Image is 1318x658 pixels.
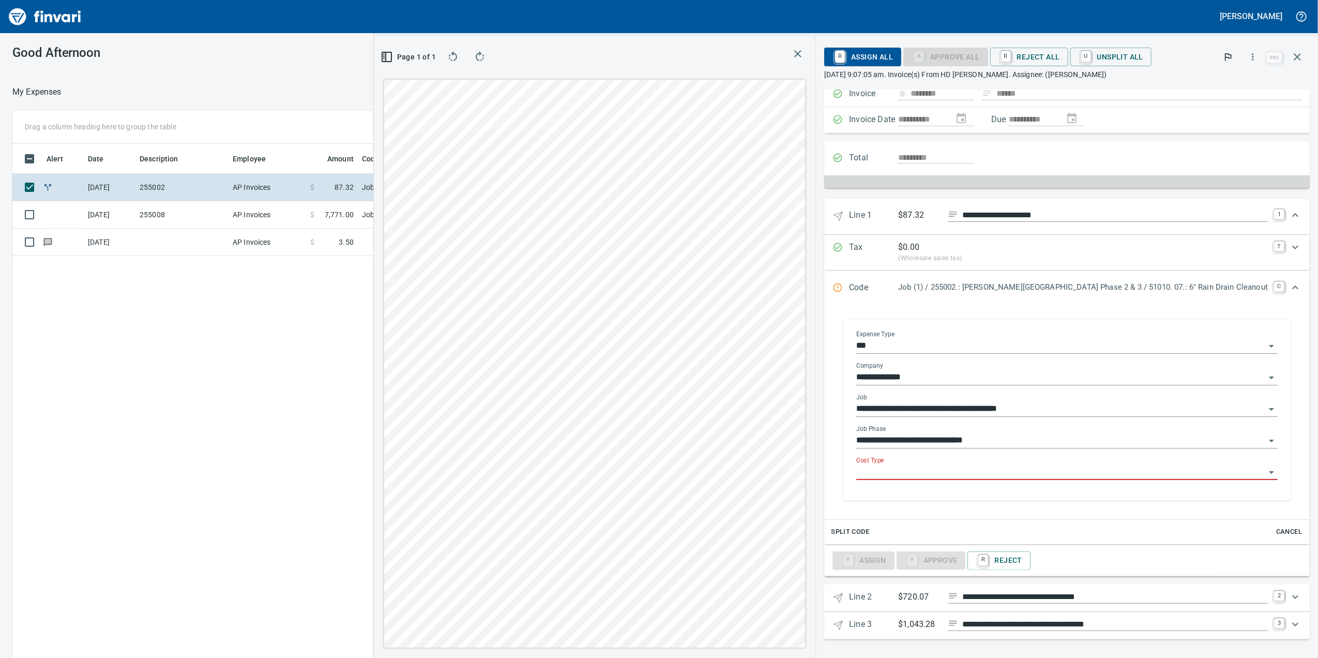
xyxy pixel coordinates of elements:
div: Expand [824,545,1310,576]
button: More [1241,46,1264,68]
span: $ [310,237,314,247]
button: Open [1264,339,1279,353]
span: 3.50 [339,237,354,247]
span: Date [88,153,117,165]
button: RAssign All [824,48,901,66]
span: Assign All [832,48,893,66]
p: $87.32 [898,209,940,222]
div: Assign [832,555,894,564]
button: Flag [1217,46,1239,68]
td: 255002 [135,174,229,201]
td: [DATE] [84,174,135,201]
td: AP Invoices [229,174,306,201]
div: Expand [824,612,1310,639]
p: My Expenses [12,86,62,98]
div: Expand [824,199,1310,234]
p: [DATE] 9:07:05 am. Invoice(s) From HD [PERSON_NAME]. Assignee: ([PERSON_NAME]) [824,69,1310,80]
nav: breadcrumb [12,86,62,98]
td: Job (1) / 255008.: [GEOGRAPHIC_DATA] [358,201,616,229]
span: Reject All [998,48,1060,66]
span: Description [140,153,178,165]
button: [PERSON_NAME] [1218,8,1285,24]
div: Expand [824,271,1310,305]
div: Expand [824,305,1310,544]
span: Has messages [42,238,53,245]
p: Line 3 [849,618,898,633]
p: Code [849,281,898,295]
p: Tax [849,241,898,264]
span: Amount [327,153,354,165]
a: 1 [1274,209,1284,219]
h5: [PERSON_NAME] [1220,11,1282,22]
td: AP Invoices [229,229,306,256]
button: Page 1 of 1 [382,48,436,66]
h3: Good Afternoon [12,46,341,60]
button: Open [1264,433,1279,448]
span: Description [140,153,192,165]
a: R [1001,51,1011,62]
p: Job (1) / 255002.: [PERSON_NAME][GEOGRAPHIC_DATA] Phase 2 & 3 / 51010. 07.: 6" Rain Drain Cleanout [898,281,1268,293]
label: Job [856,394,867,400]
label: Company [856,363,883,369]
span: 87.32 [335,182,354,192]
a: C [1274,281,1284,292]
label: Expense Type [856,331,895,337]
img: Finvari [6,4,84,29]
span: Cancel [1275,526,1303,538]
label: Cost Type [856,457,884,463]
span: Split Code [831,526,869,538]
a: esc [1267,52,1282,63]
span: $ [310,182,314,192]
span: Employee [233,153,279,165]
span: Split transaction [42,184,53,190]
span: Close invoice [1264,44,1310,69]
span: Page 1 of 1 [386,51,432,64]
span: Alert [47,153,77,165]
p: $ 0.00 [898,241,919,253]
div: Expand [824,175,1310,188]
span: Coding [362,153,386,165]
div: Expand [824,235,1310,270]
p: (Wholesale sales tax) [898,253,1268,264]
span: Amount [314,153,354,165]
a: R [835,51,845,62]
button: UUnsplit All [1070,48,1152,66]
span: 7,771.00 [325,210,354,220]
button: Cancel [1272,524,1306,540]
td: [DATE] [84,229,135,256]
p: Drag a column heading here to group the table [25,122,176,132]
div: Cost Type required [897,555,966,564]
button: Split Code [828,524,872,540]
a: R [978,555,988,566]
td: 255008 [135,201,229,229]
td: Job (1) / 255002.: [PERSON_NAME][GEOGRAPHIC_DATA] Phase 2 & 3 / 51010. 07.: 6" Rain Drain Cleanout [358,174,616,201]
a: 2 [1274,591,1284,601]
span: Unsplit All [1079,48,1143,66]
p: $720.07 [898,591,940,604]
span: Employee [233,153,266,165]
span: $ [310,210,314,220]
button: Open [1264,402,1279,416]
td: AP Invoices [229,201,306,229]
a: 3 [1274,618,1284,629]
p: Line 1 [849,209,898,224]
a: T [1274,241,1284,251]
div: Expand [824,585,1310,612]
p: Line 2 [849,591,898,606]
span: Alert [47,153,63,165]
div: Job Phase required [903,52,988,61]
span: Date [88,153,104,165]
button: Open [1264,370,1279,385]
button: RReject All [990,48,1068,66]
button: Open [1264,465,1279,480]
button: RReject [967,551,1030,570]
span: Coding [362,153,399,165]
span: Reject [976,552,1022,570]
p: $1,043.28 [898,618,940,631]
a: U [1081,51,1091,62]
label: Job Phase [856,426,886,432]
td: [DATE] [84,201,135,229]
